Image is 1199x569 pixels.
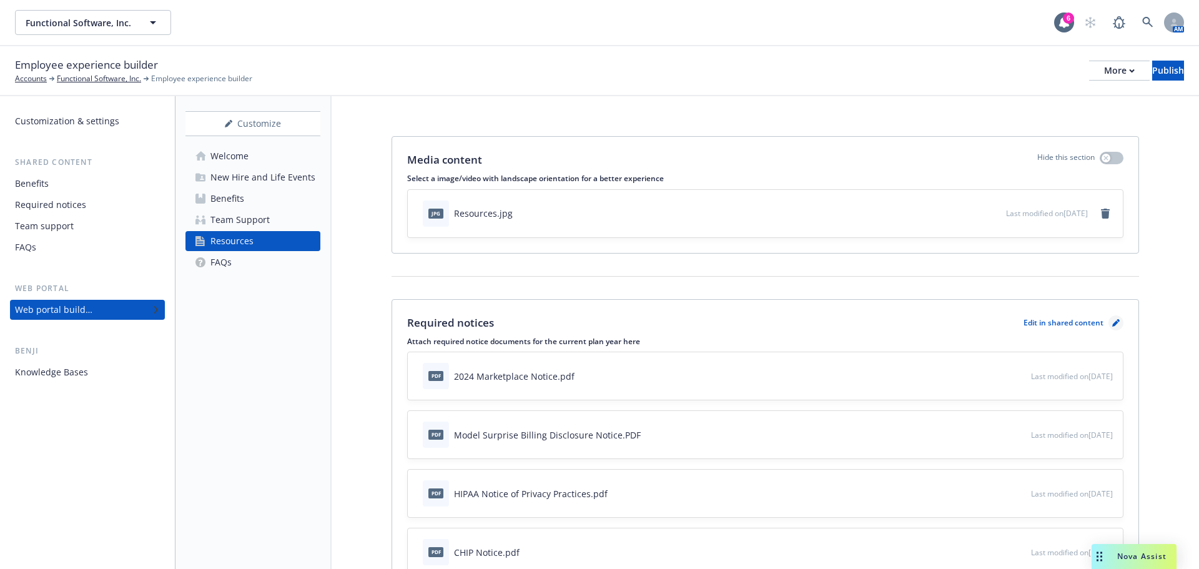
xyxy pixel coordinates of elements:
p: Media content [407,152,482,168]
div: HIPAA Notice of Privacy Practices.pdf [454,487,608,500]
span: Last modified on [DATE] [1031,371,1113,382]
button: preview file [1015,487,1026,500]
button: Functional Software, Inc. [15,10,171,35]
div: Benji [10,345,165,357]
div: CHIP Notice.pdf [454,546,520,559]
div: Customization & settings [15,111,119,131]
div: Shared content [10,156,165,169]
span: PDF [428,430,443,439]
p: Hide this section [1037,152,1095,168]
a: Benefits [10,174,165,194]
a: pencil [1108,315,1123,330]
div: 2024 Marketplace Notice.pdf [454,370,575,383]
a: Search [1135,10,1160,35]
div: FAQs [15,237,36,257]
div: Customize [185,112,320,136]
button: download file [970,207,980,220]
button: preview file [1015,370,1026,383]
p: Select a image/video with landscape orientation for a better experience [407,173,1123,184]
a: Required notices [10,195,165,215]
span: Nova Assist [1117,551,1167,562]
button: download file [995,546,1005,559]
a: Customization & settings [10,111,165,131]
button: Publish [1152,61,1184,81]
a: Welcome [185,146,320,166]
div: 6 [1063,12,1074,24]
p: Required notices [407,315,494,331]
a: remove [1098,206,1113,221]
div: New Hire and Life Events [210,167,315,187]
span: Employee experience builder [15,57,158,73]
button: download file [995,370,1005,383]
a: Team Support [185,210,320,230]
p: Attach required notice documents for the current plan year here [407,336,1123,347]
div: Publish [1152,61,1184,80]
div: Drag to move [1092,544,1107,569]
span: Employee experience builder [151,73,252,84]
div: Model Surprise Billing Disclosure Notice.PDF [454,428,641,442]
div: Knowledge Bases [15,362,88,382]
span: pdf [428,371,443,380]
button: download file [995,428,1005,442]
a: Team support [10,216,165,236]
span: Last modified on [DATE] [1031,547,1113,558]
span: Functional Software, Inc. [26,16,134,29]
a: New Hire and Life Events [185,167,320,187]
div: Welcome [210,146,249,166]
div: Resources [210,231,254,251]
span: Last modified on [DATE] [1031,488,1113,499]
a: FAQs [185,252,320,272]
button: preview file [990,207,1001,220]
div: Benefits [210,189,244,209]
span: Last modified on [DATE] [1031,430,1113,440]
a: Resources [185,231,320,251]
p: Edit in shared content [1024,317,1103,328]
span: jpg [428,209,443,218]
div: Team Support [210,210,270,230]
div: Team support [15,216,74,236]
button: Customize [185,111,320,136]
a: Knowledge Bases [10,362,165,382]
span: pdf [428,547,443,557]
button: preview file [1015,428,1026,442]
button: preview file [1015,546,1026,559]
a: Start snowing [1078,10,1103,35]
div: More [1104,61,1135,80]
a: Report a Bug [1107,10,1132,35]
a: Functional Software, Inc. [57,73,141,84]
span: pdf [428,488,443,498]
a: Benefits [185,189,320,209]
a: FAQs [10,237,165,257]
div: Resources.jpg [454,207,513,220]
button: More [1089,61,1150,81]
button: download file [995,487,1005,500]
a: Accounts [15,73,47,84]
div: Web portal [10,282,165,295]
div: Web portal builder [15,300,92,320]
div: Required notices [15,195,86,215]
button: Nova Assist [1092,544,1177,569]
span: Last modified on [DATE] [1006,208,1088,219]
a: Web portal builder [10,300,165,320]
div: Benefits [15,174,49,194]
div: FAQs [210,252,232,272]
